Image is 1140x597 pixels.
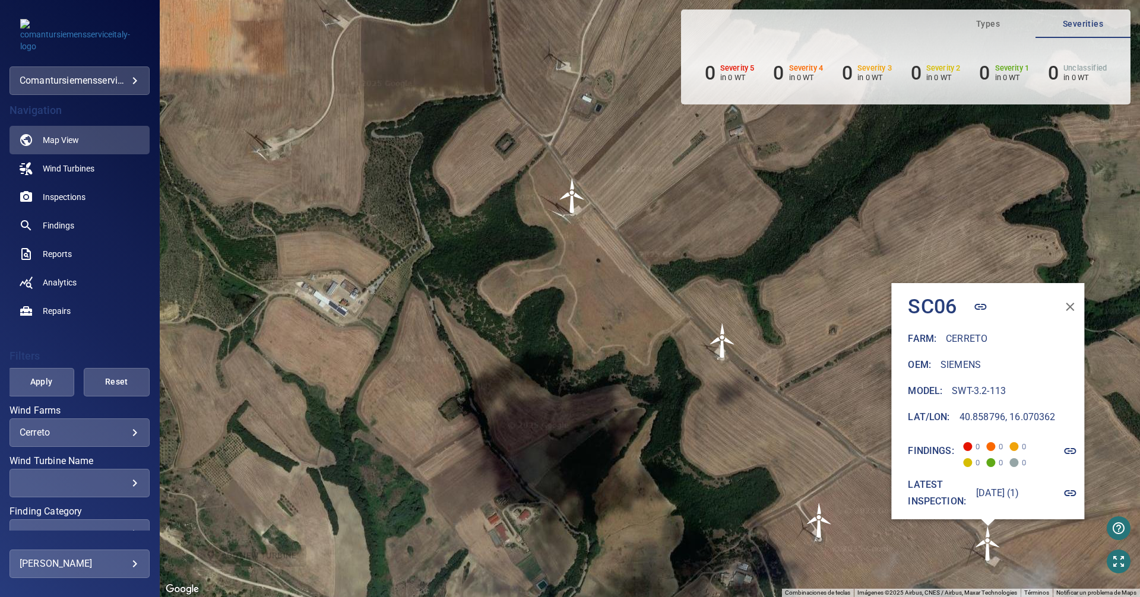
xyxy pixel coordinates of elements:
[857,64,892,72] h6: Severity 3
[908,409,950,425] h6: Lat/Lon :
[43,305,71,317] span: Repairs
[9,418,150,447] div: Wind Farms
[842,62,853,84] h6: 0
[785,589,850,597] button: Combinaciones de teclas
[911,62,921,84] h6: 0
[43,191,85,203] span: Inspections
[970,526,1006,561] img: windFarmIcon.svg
[976,485,1019,501] h6: [DATE] (1)
[555,178,590,214] img: windFarmIcon.svg
[979,62,990,84] h6: 0
[9,126,150,154] a: map active
[908,331,937,347] h6: Farm :
[705,323,740,358] gmp-advanced-marker: SC03
[9,183,150,211] a: inspections noActive
[1063,64,1107,72] h6: Unclassified
[911,62,961,84] li: Severity 2
[987,458,996,467] span: Severity 1
[9,211,150,240] a: findings noActive
[9,469,150,497] div: Wind Turbine Name
[20,19,139,52] img: comantursiemensserviceitaly-logo
[940,357,981,373] h6: Siemens
[1010,442,1019,451] span: Severity 3
[1063,73,1107,82] p: in 0 WT
[43,248,72,260] span: Reports
[964,458,973,467] span: Severity 2
[1010,458,1019,467] span: Severity Unclassified
[1048,62,1059,84] h6: 0
[99,374,135,389] span: Reset
[9,297,150,325] a: repairs noActive
[9,240,150,268] a: reports noActive
[970,526,1006,561] gmp-advanced-marker: SC06
[1056,589,1136,596] a: Notificar un problema de Maps
[908,477,967,510] h6: Latest inspection:
[926,64,961,72] h6: Severity 2
[1024,589,1049,596] a: Términos (se abre en una nueva pestaña)
[842,62,892,84] li: Severity 3
[908,357,932,373] h6: Oem :
[987,451,1006,467] span: 0
[1048,62,1107,84] li: Severity Unclassified
[908,294,957,319] h4: SC06
[1010,451,1029,467] span: 0
[163,582,202,597] a: Abre esta zona en Google Maps (se abre en una nueva ventana)
[9,507,150,516] label: Finding Category
[20,71,140,90] div: comantursiemensserviceitaly
[959,409,1056,425] h6: 40.858796, 16.070362
[948,17,1028,31] span: Types
[23,374,59,389] span: Apply
[705,62,755,84] li: Severity 5
[9,268,150,297] a: analytics noActive
[908,443,954,459] h6: Findings:
[857,73,892,82] p: in 0 WT
[964,435,983,451] span: 0
[705,323,740,358] img: windFarmIcon.svg
[9,406,150,415] label: Wind Farms
[964,451,983,467] span: 0
[8,368,74,396] button: Apply
[43,220,74,231] span: Findings
[720,73,755,82] p: in 0 WT
[979,62,1029,84] li: Severity 1
[43,134,79,146] span: Map View
[9,104,150,116] h4: Navigation
[1010,435,1029,451] span: 0
[9,66,150,95] div: comantursiemensserviceitaly
[773,62,784,84] h6: 0
[789,64,824,72] h6: Severity 4
[43,163,94,174] span: Wind Turbines
[964,442,973,451] span: Severity 5
[802,503,837,538] img: windFarmIcon.svg
[952,383,1006,399] h6: SWT-3.2-113
[987,442,996,451] span: Severity 4
[705,62,715,84] h6: 0
[84,368,150,396] button: Reset
[163,582,202,597] img: Google
[789,73,824,82] p: in 0 WT
[995,73,1030,82] p: in 0 WT
[9,154,150,183] a: windturbines noActive
[20,554,140,573] div: [PERSON_NAME]
[555,178,590,214] gmp-advanced-marker: SC01
[1043,17,1123,31] span: Severities
[720,64,755,72] h6: Severity 5
[9,350,150,362] h4: Filters
[20,427,140,438] div: Cerreto
[857,589,1017,596] span: Imágenes ©2025 Airbus, CNES / Airbus, Maxar Technologies
[995,64,1030,72] h6: Severity 1
[987,435,1006,451] span: 0
[926,73,961,82] p: in 0 WT
[9,456,150,466] label: Wind Turbine Name
[802,503,837,538] gmp-advanced-marker: SC04
[908,383,943,399] h6: Model :
[9,519,150,548] div: Finding Category
[773,62,823,84] li: Severity 4
[946,331,988,347] h6: Cerreto
[43,277,77,288] span: Analytics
